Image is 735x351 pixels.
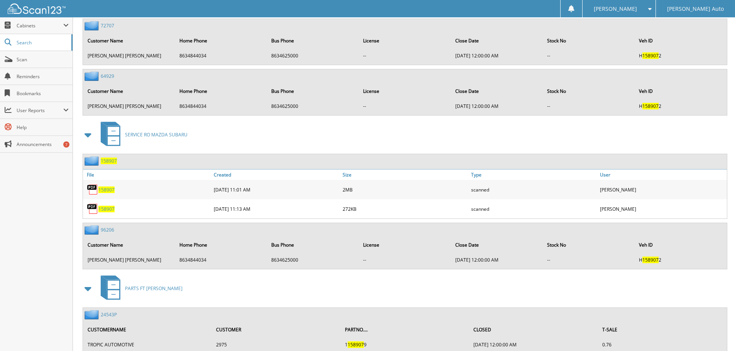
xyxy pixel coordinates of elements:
th: License [359,237,450,253]
td: -- [543,254,634,266]
th: Stock No [543,33,634,49]
th: Bus Phone [267,83,358,99]
img: folder2.png [84,225,101,235]
span: Scan [17,56,69,63]
th: PARTNO.... [341,322,469,338]
span: Bookmarks [17,90,69,97]
a: 24543P [101,311,117,318]
div: [PERSON_NAME] [598,182,727,197]
span: 158907 [642,52,659,59]
th: License [359,33,450,49]
img: folder2.png [84,21,101,30]
th: Customer Name [84,83,175,99]
div: [DATE] 11:01 AM [212,182,341,197]
a: 64929 [101,73,114,79]
span: Cabinets [17,22,63,29]
td: [DATE] 12:00:00 AM [470,338,597,351]
div: scanned [469,182,598,197]
span: User Reports [17,107,63,114]
div: [DATE] 11:13 AM [212,201,341,217]
td: 2975 [212,338,340,351]
a: 158907 [101,158,117,164]
img: PDF.png [87,203,98,215]
th: License [359,83,450,99]
span: SERVICE RO MAZDA SUBARU [125,131,188,138]
th: Stock No [543,83,634,99]
img: scan123-logo-white.svg [8,3,66,14]
a: Size [341,170,470,180]
td: H 2 [635,100,726,113]
td: 0.76 [598,338,726,351]
td: -- [359,49,450,62]
td: H 2 [635,254,726,266]
a: 96206 [101,227,114,233]
th: Customer Name [84,237,175,253]
td: -- [543,100,634,113]
span: 158907 [642,103,659,109]
span: 158907 [642,257,659,263]
td: [DATE] 12:00:00 AM [451,254,542,266]
a: 158907 [98,186,115,193]
th: Bus Phone [267,237,358,253]
th: Veh ID [635,33,726,49]
a: Created [212,170,341,180]
a: PARTS FT [PERSON_NAME] [96,273,182,304]
div: 272KB [341,201,470,217]
td: [PERSON_NAME] [PERSON_NAME] [84,49,175,62]
th: CUSTOMER [212,322,340,338]
th: Veh ID [635,237,726,253]
td: TROPIC AUTOMOTIVE [84,338,211,351]
th: Stock No [543,237,634,253]
span: Announcements [17,141,69,148]
span: Search [17,39,68,46]
td: 8634844034 [176,49,267,62]
th: Home Phone [176,83,267,99]
div: scanned [469,201,598,217]
td: -- [543,49,634,62]
div: [PERSON_NAME] [598,201,727,217]
th: Close Date [451,83,542,99]
a: Type [469,170,598,180]
td: -- [359,254,450,266]
td: 8634844034 [176,100,267,113]
a: User [598,170,727,180]
span: 158907 [348,341,364,348]
td: [PERSON_NAME] [PERSON_NAME] [84,254,175,266]
td: 8634625000 [267,100,358,113]
span: [PERSON_NAME] [594,7,637,11]
a: 72707 [101,22,114,29]
img: PDF.png [87,184,98,195]
td: [DATE] 12:00:00 AM [451,49,542,62]
th: Customer Name [84,33,175,49]
td: H 2 [635,49,726,62]
div: 7 [63,141,69,148]
th: Home Phone [176,33,267,49]
td: 8634625000 [267,254,358,266]
td: 1 9 [341,338,469,351]
th: Veh ID [635,83,726,99]
td: [DATE] 12:00:00 AM [451,100,542,113]
a: 158907 [98,206,115,212]
a: SERVICE RO MAZDA SUBARU [96,119,188,150]
span: [PERSON_NAME] Auto [667,7,724,11]
a: File [83,170,212,180]
th: Bus Phone [267,33,358,49]
th: Close Date [451,237,542,253]
span: Help [17,124,69,131]
th: Home Phone [176,237,267,253]
img: folder2.png [84,156,101,166]
td: -- [359,100,450,113]
th: Close Date [451,33,542,49]
span: Reminders [17,73,69,80]
td: 8634625000 [267,49,358,62]
div: 2MB [341,182,470,197]
th: T-SALE [598,322,726,338]
img: folder2.png [84,71,101,81]
img: folder2.png [84,310,101,319]
span: PARTS FT [PERSON_NAME] [125,285,182,292]
th: CLOSED [470,322,597,338]
th: CUSTOMERNAME [84,322,211,338]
